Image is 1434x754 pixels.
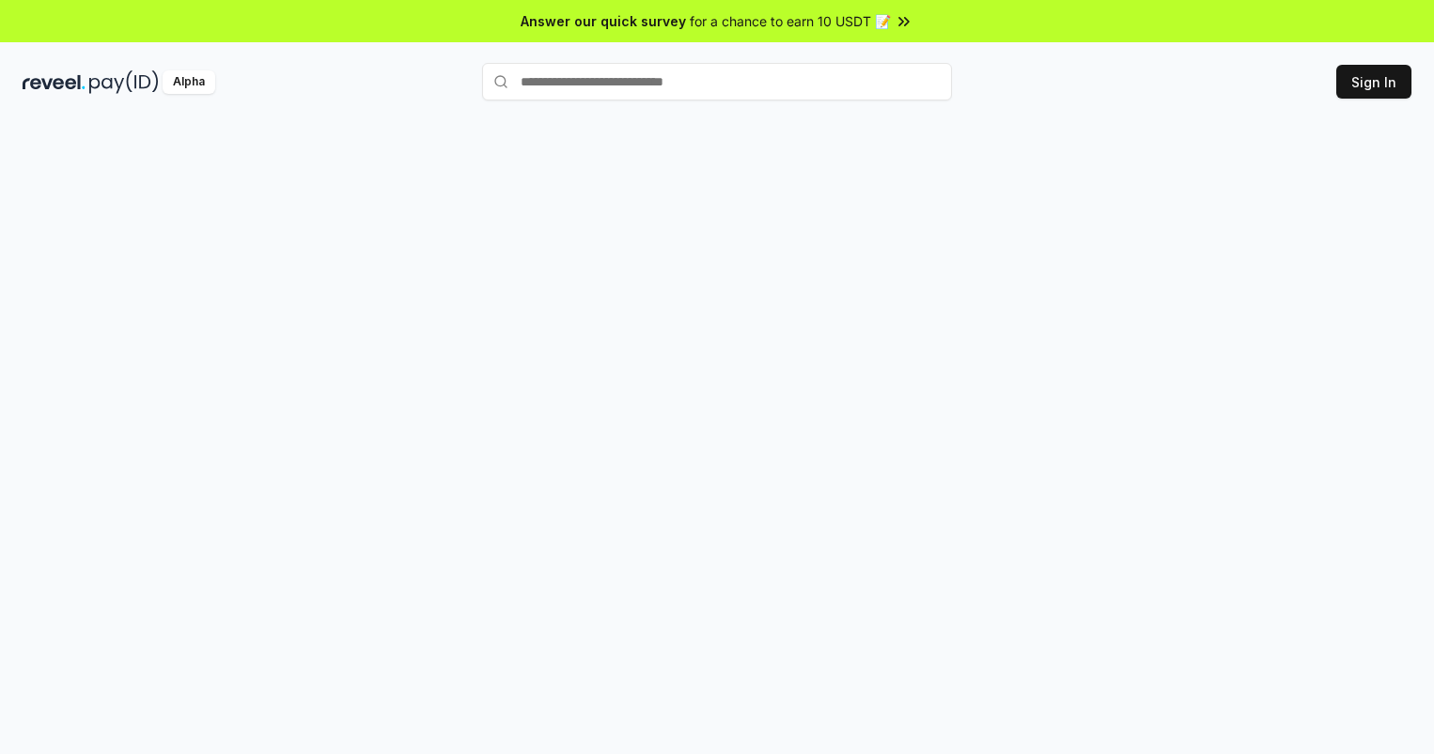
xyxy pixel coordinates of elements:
div: Alpha [163,70,215,94]
img: reveel_dark [23,70,86,94]
img: pay_id [89,70,159,94]
span: for a chance to earn 10 USDT 📝 [690,11,891,31]
button: Sign In [1336,65,1411,99]
span: Answer our quick survey [521,11,686,31]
